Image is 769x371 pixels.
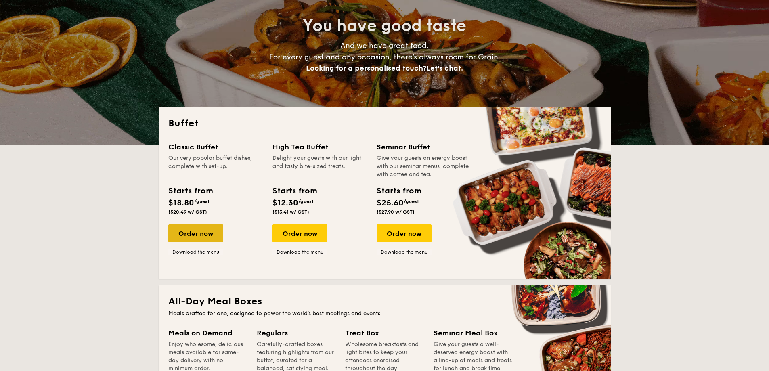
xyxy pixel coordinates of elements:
[168,154,263,178] div: Our very popular buffet dishes, complete with set-up.
[168,224,223,242] div: Order now
[168,185,212,197] div: Starts from
[168,117,601,130] h2: Buffet
[168,310,601,318] div: Meals crafted for one, designed to power the world's best meetings and events.
[303,16,466,36] span: You have good taste
[168,295,601,308] h2: All-Day Meal Boxes
[272,198,298,208] span: $12.30
[168,327,247,339] div: Meals on Demand
[377,185,421,197] div: Starts from
[426,64,463,73] span: Let's chat.
[272,209,309,215] span: ($13.41 w/ GST)
[306,64,426,73] span: Looking for a personalised touch?
[272,141,367,153] div: High Tea Buffet
[377,154,471,178] div: Give your guests an energy boost with our seminar menus, complete with coffee and tea.
[168,249,223,255] a: Download the menu
[377,198,404,208] span: $25.60
[434,327,512,339] div: Seminar Meal Box
[298,199,314,204] span: /guest
[345,327,424,339] div: Treat Box
[272,249,327,255] a: Download the menu
[377,249,432,255] a: Download the menu
[272,154,367,178] div: Delight your guests with our light and tasty bite-sized treats.
[194,199,210,204] span: /guest
[377,209,415,215] span: ($27.90 w/ GST)
[168,141,263,153] div: Classic Buffet
[272,185,316,197] div: Starts from
[377,224,432,242] div: Order now
[272,224,327,242] div: Order now
[377,141,471,153] div: Seminar Buffet
[269,41,500,73] span: And we have great food. For every guest and any occasion, there’s always room for Grain.
[257,327,335,339] div: Regulars
[168,198,194,208] span: $18.80
[168,209,207,215] span: ($20.49 w/ GST)
[404,199,419,204] span: /guest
